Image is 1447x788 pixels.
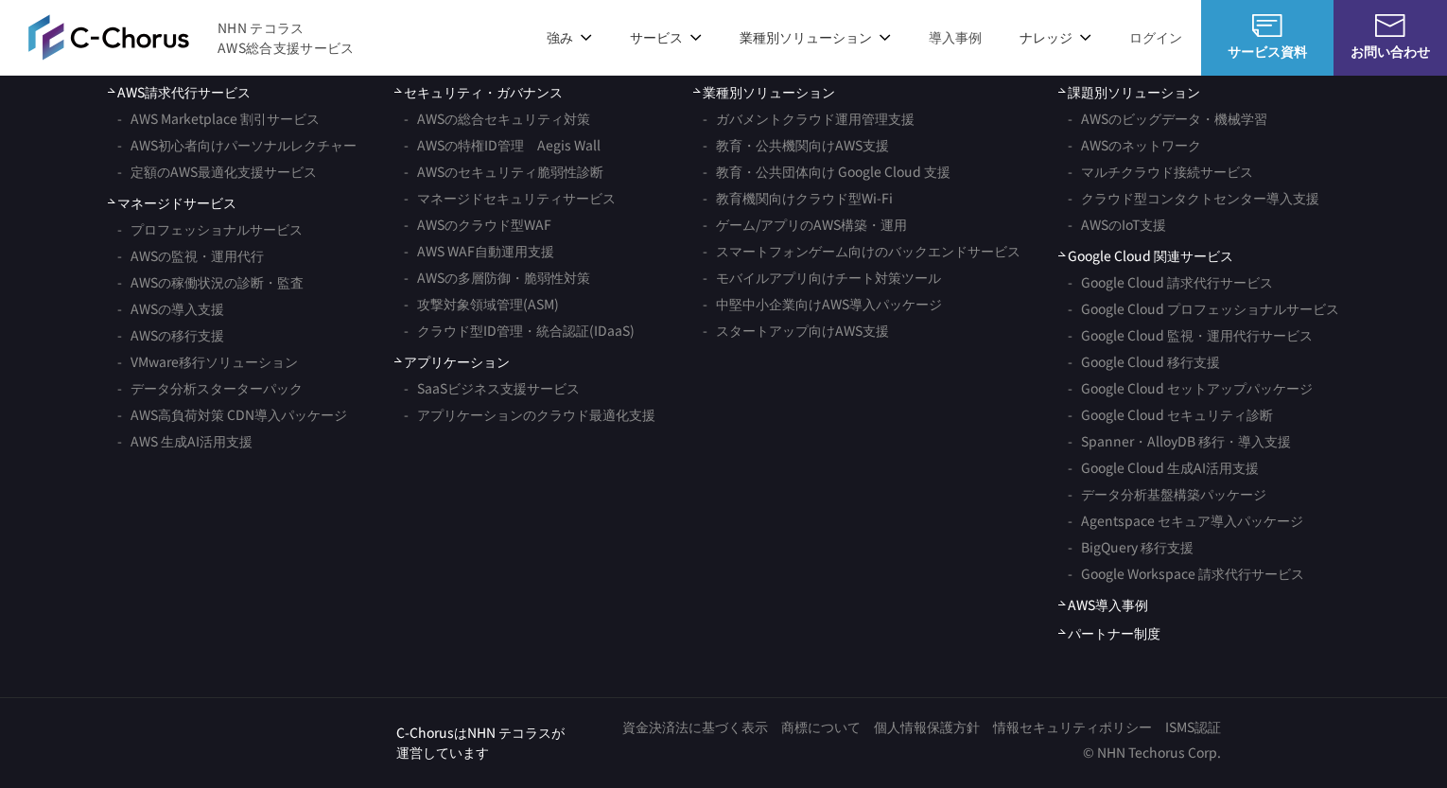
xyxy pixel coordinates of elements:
a: 教育機関向けクラウド型Wi-Fi [703,184,893,211]
span: Google Cloud 関連サービス [1058,246,1233,266]
a: 個人情報保護方針 [874,717,980,737]
a: AWSの監視・運用代行 [117,242,264,269]
a: Google Workspace 請求代行サービス [1068,560,1304,587]
a: AWSのビッグデータ・機械学習 [1068,105,1267,131]
span: NHN テコラス AWS総合支援サービス [218,18,355,58]
span: 業種別ソリューション [693,82,835,102]
a: BigQuery 移行支援 [1068,534,1194,560]
a: AWSの特権ID管理 Aegis Wall [404,131,601,158]
p: サービス [630,27,702,47]
a: AWS総合支援サービス C-Chorus NHN テコラスAWS総合支援サービス [28,14,355,60]
p: C-ChorusはNHN テコラスが 運営しています [396,723,565,762]
a: Google Cloud 監視・運用代行サービス [1068,322,1313,348]
a: Agentspace セキュア導入パッケージ [1068,507,1303,534]
span: サービス資料 [1201,42,1334,61]
a: マネージドセキュリティサービス [404,184,616,211]
a: 教育・公共団体向け Google Cloud 支援 [703,158,950,184]
a: AWSのセキュリティ脆弱性診断 [404,158,603,184]
p: © NHN Techorus Corp. [609,743,1221,762]
a: AWS WAF自動運用支援 [404,237,554,264]
img: AWS総合支援サービス C-Chorus サービス資料 [1252,14,1282,37]
img: AWS総合支援サービス C-Chorus [28,14,189,60]
a: クラウド型ID管理・統合認証(IDaaS) [404,317,635,343]
a: AWSのIoT支援 [1068,211,1166,237]
span: アプリケーション [394,352,510,372]
a: Google Cloud セキュリティ診断 [1068,401,1273,428]
a: クラウド型コンタクトセンター導入支援 [1068,184,1319,211]
a: スタートアップ向けAWS支援 [703,317,889,343]
p: ナレッジ [1020,27,1091,47]
a: 資金決済法に基づく表示 [622,717,768,737]
a: AWS請求代行サービス [108,82,251,102]
a: ログイン [1129,27,1182,47]
a: AWSのクラウド型WAF [404,211,551,237]
a: 定額のAWS最適化支援サービス [117,158,317,184]
p: 業種別ソリューション [740,27,891,47]
span: お問い合わせ [1334,42,1447,61]
span: 課題別ソリューション [1058,82,1200,102]
a: ゲーム/アプリのAWS構築・運用 [703,211,907,237]
a: AWSの移行支援 [117,322,224,348]
a: ISMS認証 [1165,717,1221,737]
p: 強み [547,27,592,47]
a: AWS高負荷対策 CDN導入パッケージ [117,401,347,428]
a: AWS導入事例 [1058,595,1148,615]
a: パートナー制度 [1058,623,1160,643]
a: AWSの多層防御・脆弱性対策 [404,264,590,290]
a: AWSの総合セキュリティ対策 [404,105,590,131]
a: データ分析スターターパック [117,375,303,401]
a: AWS初心者向けパーソナルレクチャー [117,131,357,158]
a: 商標について [781,717,861,737]
a: 教育・公共機関向けAWS支援 [703,131,889,158]
a: VMware移行ソリューション [117,348,298,375]
a: Google Cloud 請求代行サービス [1068,269,1273,295]
a: スマートフォンゲーム向けのバックエンドサービス [703,237,1020,264]
a: アプリケーションのクラウド最適化支援 [404,401,655,428]
a: Google Cloud プロフェッショナルサービス [1068,295,1339,322]
a: 情報セキュリティポリシー [993,717,1152,737]
a: Spanner・AlloyDB 移行・導入支援 [1068,428,1291,454]
img: お問い合わせ [1375,14,1405,37]
a: ガバメントクラウド運用管理支援 [703,105,915,131]
a: Google Cloud セットアップパッケージ [1068,375,1313,401]
a: AWS Marketplace 割引サービス [117,105,320,131]
a: AWSの稼働状況の診断・監査 [117,269,304,295]
a: AWS 生成AI活用支援 [117,428,253,454]
a: 導入事例 [929,27,982,47]
a: 中堅中小企業向けAWS導入パッケージ [703,290,942,317]
a: AWSの導入支援 [117,295,224,322]
a: モバイルアプリ向けチート対策ツール [703,264,941,290]
a: データ分析基盤構築パッケージ [1068,481,1266,507]
a: マルチクラウド接続サービス [1068,158,1253,184]
a: Google Cloud 移行支援 [1068,348,1220,375]
a: マネージドサービス [108,193,236,213]
a: SaaSビジネス支援サービス [404,375,580,401]
a: 攻撃対象領域管理(ASM) [404,290,559,317]
a: プロフェッショナルサービス [117,216,303,242]
a: セキュリティ・ガバナンス [394,82,563,102]
a: Google Cloud 生成AI活用支援 [1068,454,1259,481]
a: AWSのネットワーク [1068,131,1201,158]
